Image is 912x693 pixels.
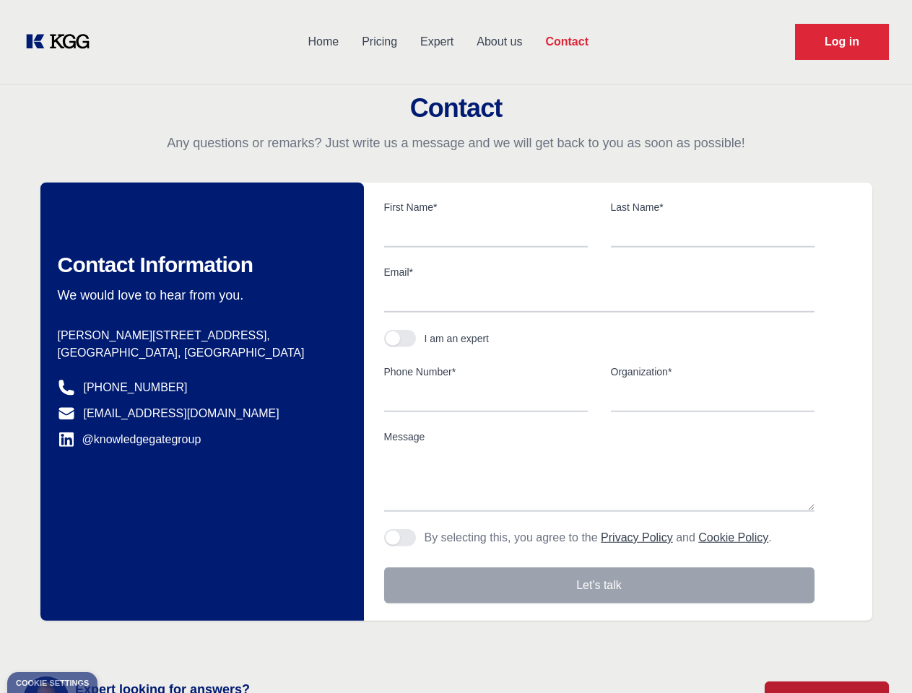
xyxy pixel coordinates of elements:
iframe: Chat Widget [840,624,912,693]
div: Cookie settings [16,679,89,687]
p: By selecting this, you agree to the and . [425,529,772,546]
a: [PHONE_NUMBER] [84,379,188,396]
label: Email* [384,265,815,279]
button: Let's talk [384,567,815,603]
a: Pricing [350,23,409,61]
p: [GEOGRAPHIC_DATA], [GEOGRAPHIC_DATA] [58,344,341,362]
a: [EMAIL_ADDRESS][DOMAIN_NAME] [84,405,279,422]
p: We would love to hear from you. [58,287,341,304]
a: @knowledgegategroup [58,431,201,448]
a: Privacy Policy [601,531,673,544]
div: I am an expert [425,331,490,346]
a: KOL Knowledge Platform: Talk to Key External Experts (KEE) [23,30,101,53]
label: Message [384,430,815,444]
a: Contact [534,23,600,61]
h2: Contact Information [58,252,341,278]
label: Phone Number* [384,365,588,379]
label: Organization* [611,365,815,379]
label: Last Name* [611,200,815,214]
a: Cookie Policy [698,531,768,544]
label: First Name* [384,200,588,214]
p: [PERSON_NAME][STREET_ADDRESS], [58,327,341,344]
p: Any questions or remarks? Just write us a message and we will get back to you as soon as possible! [17,134,895,152]
a: About us [465,23,534,61]
a: Request Demo [795,24,889,60]
a: Expert [409,23,465,61]
a: Home [296,23,350,61]
h2: Contact [17,94,895,123]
